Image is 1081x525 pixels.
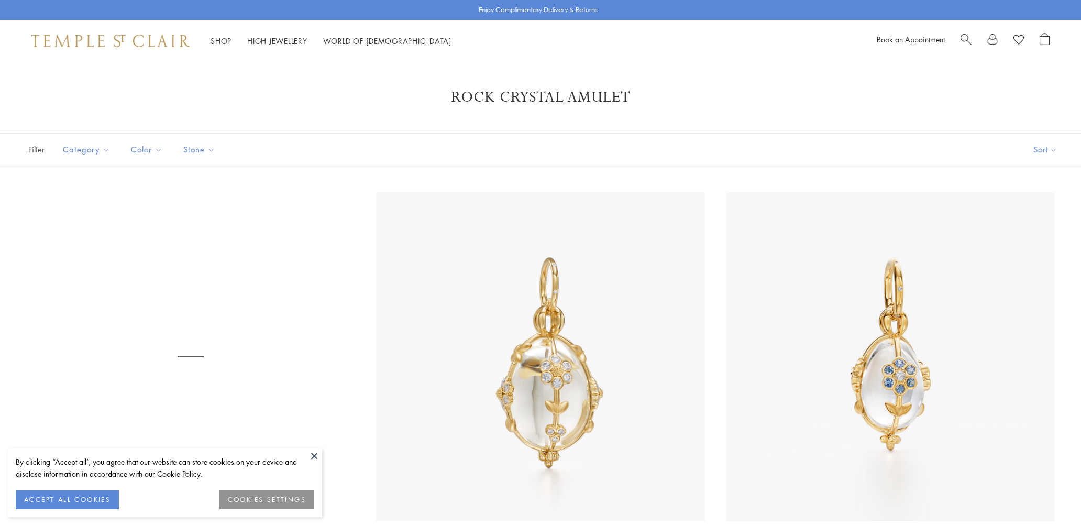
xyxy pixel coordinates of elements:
[175,138,223,161] button: Stone
[16,456,314,480] div: By clicking “Accept all”, you agree that our website can store cookies on your device and disclos...
[219,490,314,509] button: COOKIES SETTINGS
[247,36,307,46] a: High JewelleryHigh Jewellery
[16,490,119,509] button: ACCEPT ALL COOKIES
[26,192,355,521] a: P51889-E11FIORI
[1040,33,1050,49] a: Open Shopping Bag
[55,138,118,161] button: Category
[126,143,170,156] span: Color
[877,34,945,45] a: Book an Appointment
[1013,33,1024,49] a: View Wishlist
[178,143,223,156] span: Stone
[42,88,1039,107] h1: Rock Crystal Amulet
[58,143,118,156] span: Category
[323,36,451,46] a: World of [DEMOGRAPHIC_DATA]World of [DEMOGRAPHIC_DATA]
[726,192,1055,521] img: P56889-E11FIORMX
[211,36,231,46] a: ShopShop
[211,35,451,48] nav: Main navigation
[123,138,170,161] button: Color
[1029,476,1071,515] iframe: Gorgias live chat messenger
[376,192,705,521] img: P51889-E11FIORI
[1010,134,1081,166] button: Show sort by
[31,35,190,47] img: Temple St. Clair
[479,5,598,15] p: Enjoy Complimentary Delivery & Returns
[961,33,972,49] a: Search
